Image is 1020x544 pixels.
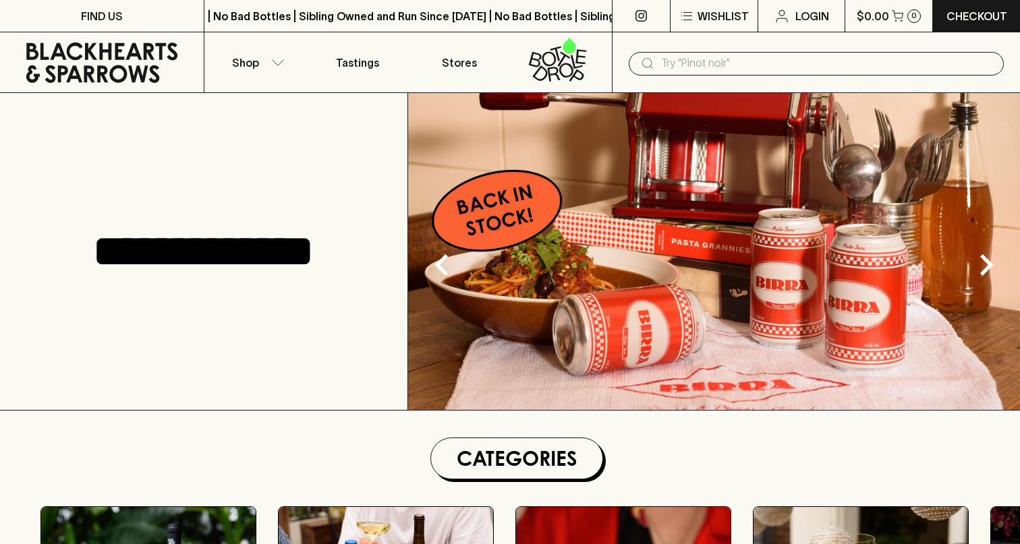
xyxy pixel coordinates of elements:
p: FIND US [81,8,123,24]
input: Try "Pinot noir" [661,53,993,74]
a: Tastings [306,32,408,92]
p: $0.00 [857,8,889,24]
button: Previous [415,238,469,292]
p: Shop [232,55,259,71]
p: Login [795,8,829,24]
p: Checkout [946,8,1007,24]
img: optimise [408,93,1020,410]
button: Shop [204,32,306,92]
p: Stores [442,55,477,71]
p: Tastings [336,55,379,71]
p: 0 [911,12,917,20]
h1: Categories [436,444,597,473]
p: Wishlist [698,8,749,24]
a: Stores [408,32,510,92]
button: Next [959,238,1013,292]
